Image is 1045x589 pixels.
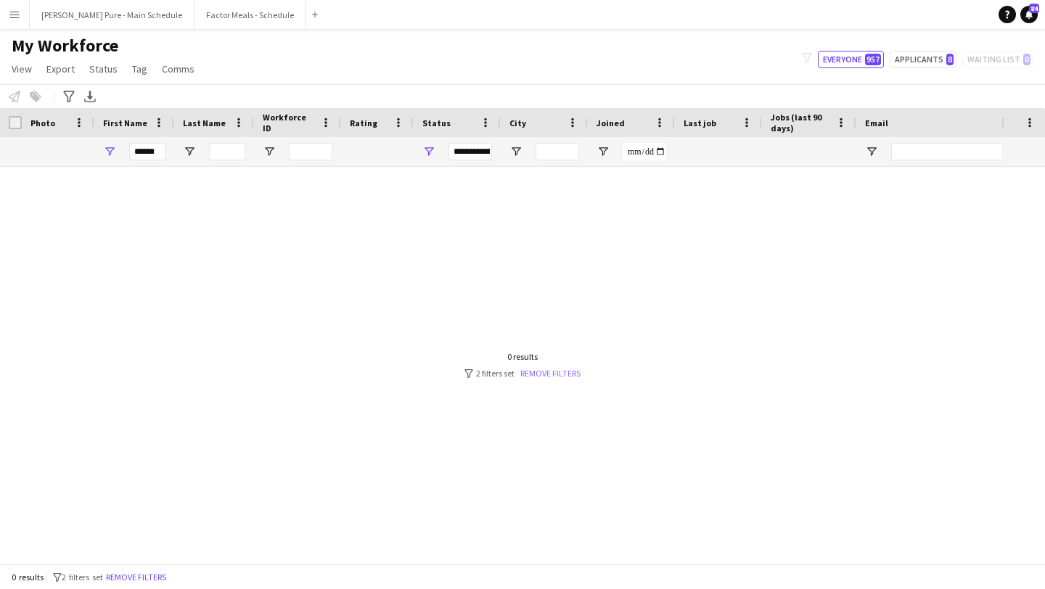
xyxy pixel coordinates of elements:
a: Export [41,59,81,78]
button: Remove filters [103,569,169,585]
span: Photo [30,118,55,128]
span: Last Name [183,118,226,128]
a: Remove filters [520,368,581,379]
span: Comms [162,62,194,75]
span: Rating [350,118,377,128]
span: My Workforce [12,35,118,57]
a: Tag [126,59,153,78]
a: 84 [1020,6,1038,23]
span: Joined [597,118,625,128]
span: 957 [865,54,881,65]
app-action-btn: Export XLSX [81,88,99,105]
a: View [6,59,38,78]
input: City Filter Input [536,143,579,160]
button: Open Filter Menu [865,145,878,158]
span: Workforce ID [263,112,315,133]
span: View [12,62,32,75]
span: 2 filters set [62,572,103,582]
span: Last job [684,118,716,128]
button: Open Filter Menu [183,145,196,158]
button: Everyone957 [818,51,884,68]
button: Applicants8 [890,51,956,68]
span: Export [46,62,75,75]
span: Tag [132,62,147,75]
app-action-btn: Advanced filters [60,88,78,105]
span: Email [865,118,888,128]
button: Open Filter Menu [597,145,610,158]
button: Open Filter Menu [263,145,276,158]
input: First Name Filter Input [129,143,165,160]
span: Status [89,62,118,75]
span: First Name [103,118,147,128]
button: Open Filter Menu [422,145,435,158]
span: 8 [946,54,954,65]
a: Comms [156,59,200,78]
button: [PERSON_NAME] Pure - Main Schedule [30,1,194,29]
button: Open Filter Menu [103,145,116,158]
div: 2 filters set [464,368,581,379]
span: City [509,118,526,128]
input: Workforce ID Filter Input [289,143,332,160]
span: 84 [1029,4,1039,13]
input: Column with Header Selection [9,116,22,129]
div: 0 results [464,351,581,362]
input: Last Name Filter Input [209,143,245,160]
span: Jobs (last 90 days) [771,112,830,133]
a: Status [83,59,123,78]
input: Joined Filter Input [623,143,666,160]
button: Factor Meals - Schedule [194,1,306,29]
button: Open Filter Menu [509,145,522,158]
span: Status [422,118,451,128]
